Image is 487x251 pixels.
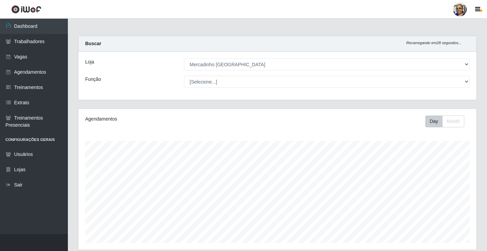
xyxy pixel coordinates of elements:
div: Agendamentos [85,115,240,123]
i: Recarregando em 28 segundos... [406,41,462,45]
strong: Buscar [85,41,101,46]
label: Loja [85,58,94,66]
div: Toolbar with button groups [425,115,470,127]
button: Month [442,115,464,127]
img: CoreUI Logo [11,5,41,14]
div: First group [425,115,464,127]
label: Função [85,76,101,83]
button: Day [425,115,443,127]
